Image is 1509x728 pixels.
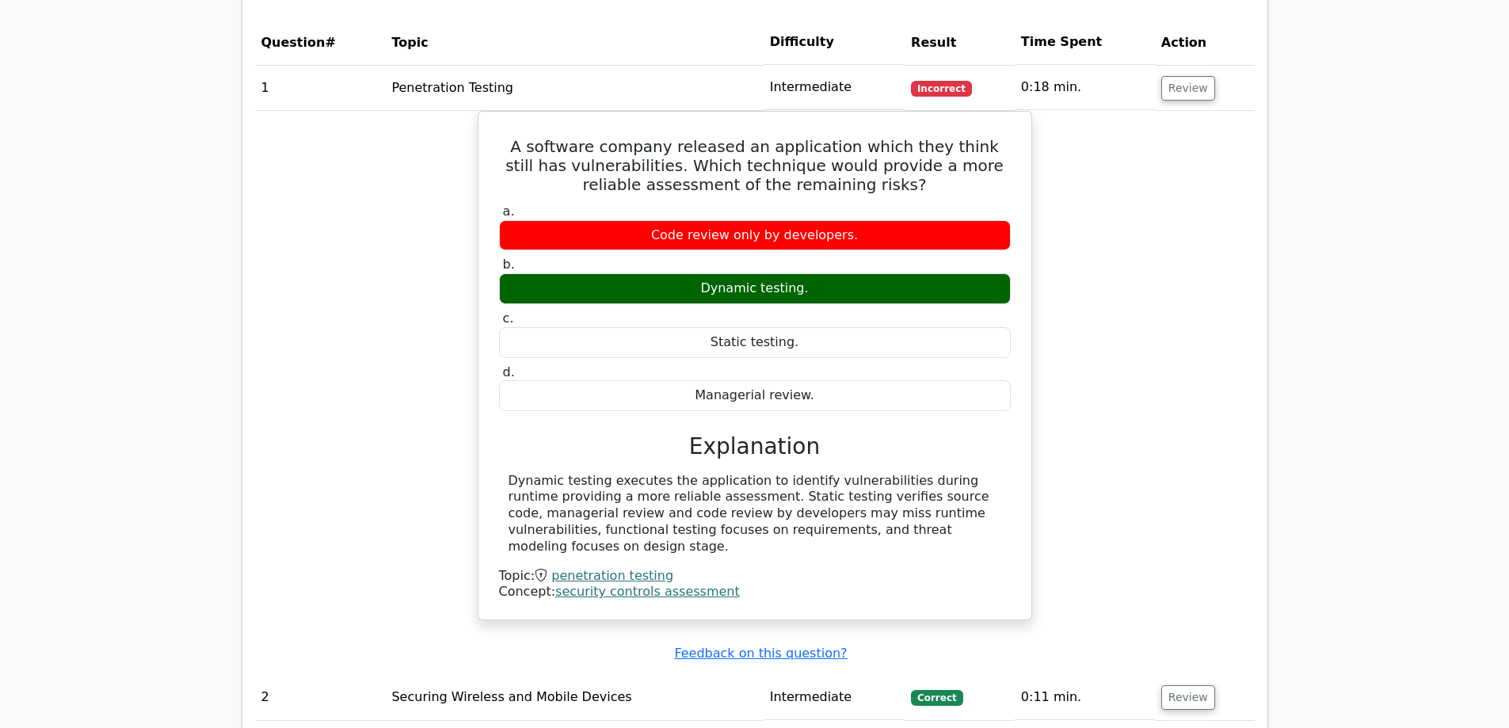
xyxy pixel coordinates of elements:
span: b. [503,257,515,272]
h3: Explanation [509,433,1001,460]
td: Intermediate [764,675,905,720]
button: Review [1161,76,1215,101]
span: c. [503,311,514,326]
td: 2 [255,675,386,720]
span: a. [503,204,515,219]
h5: A software company released an application which they think still has vulnerabilities. Which tech... [497,137,1012,194]
div: Concept: [499,584,1011,600]
div: Static testing. [499,327,1011,358]
button: Review [1161,685,1215,710]
div: Dynamic testing. [499,273,1011,304]
td: Intermediate [764,65,905,110]
a: Feedback on this question? [674,646,847,661]
th: Action [1155,20,1255,65]
td: 0:11 min. [1015,675,1155,720]
div: Dynamic testing executes the application to identify vulnerabilities during runtime providing a m... [509,473,1001,555]
span: Incorrect [911,81,972,97]
div: Topic: [499,568,1011,585]
th: Difficulty [764,20,905,65]
th: Topic [385,20,763,65]
td: Penetration Testing [385,65,763,110]
td: Securing Wireless and Mobile Devices [385,675,763,720]
td: 0:18 min. [1015,65,1155,110]
div: Code review only by developers. [499,220,1011,251]
th: Time Spent [1015,20,1155,65]
span: d. [503,364,515,379]
span: Question [261,35,326,50]
a: penetration testing [551,568,673,583]
td: 1 [255,65,386,110]
a: security controls assessment [555,584,740,599]
th: # [255,20,386,65]
span: Correct [911,690,962,706]
div: Managerial review. [499,380,1011,411]
th: Result [905,20,1015,65]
